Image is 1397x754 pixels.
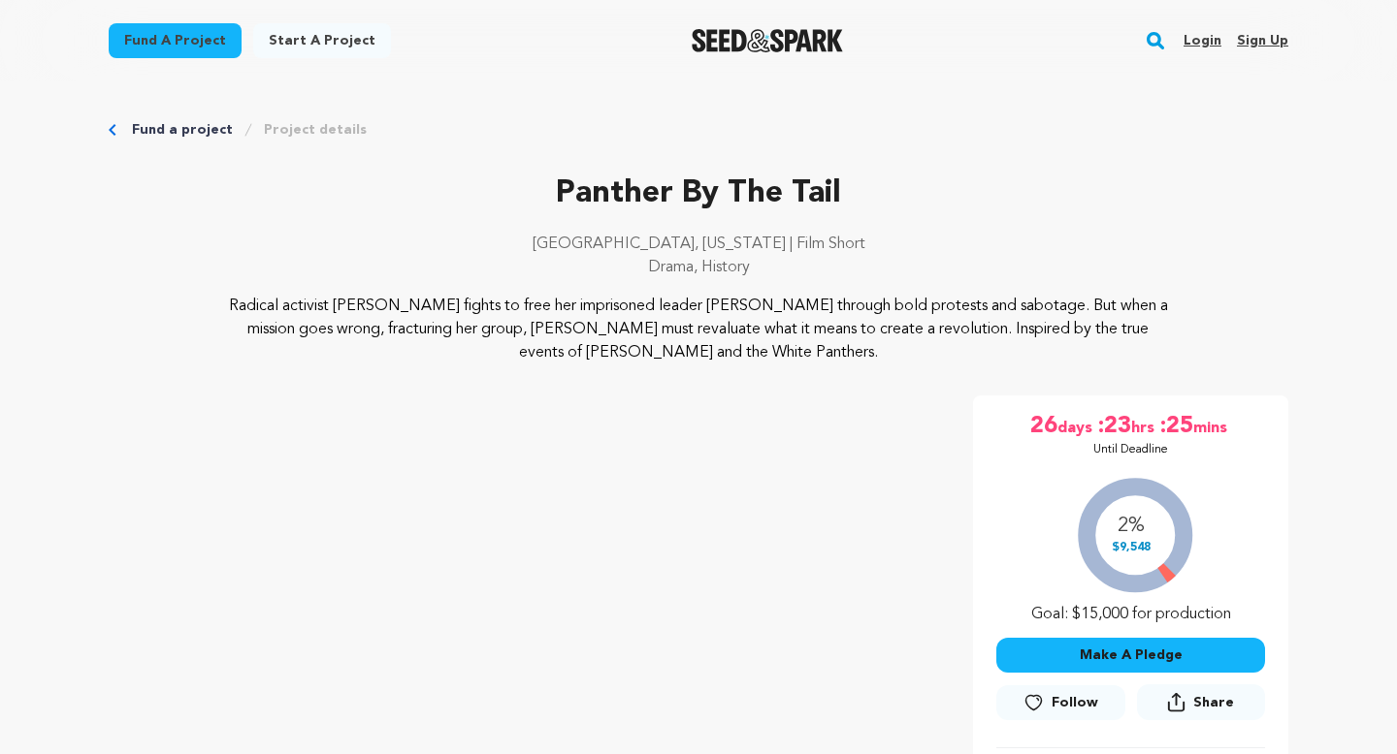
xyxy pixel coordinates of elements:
[1158,411,1193,442] span: :25
[109,171,1288,217] p: Panther By The Tail
[1093,442,1168,457] p: Until Deadline
[109,256,1288,279] p: Drama, History
[132,120,233,140] a: Fund a project
[1131,411,1158,442] span: hrs
[109,233,1288,256] p: [GEOGRAPHIC_DATA], [US_STATE] | Film Short
[227,295,1171,364] p: Radical activist [PERSON_NAME] fights to free her imprisoned leader [PERSON_NAME] through bold pr...
[996,685,1124,720] a: Follow
[109,120,1288,140] div: Breadcrumb
[264,120,367,140] a: Project details
[253,23,391,58] a: Start a project
[1052,693,1098,712] span: Follow
[1137,684,1265,728] span: Share
[1237,25,1288,56] a: Sign up
[692,29,844,52] img: Seed&Spark Logo Dark Mode
[1184,25,1221,56] a: Login
[1030,411,1057,442] span: 26
[109,23,242,58] a: Fund a project
[1137,684,1265,720] button: Share
[692,29,844,52] a: Seed&Spark Homepage
[996,638,1265,673] button: Make A Pledge
[1193,693,1234,712] span: Share
[1096,411,1131,442] span: :23
[1057,411,1096,442] span: days
[1193,411,1231,442] span: mins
